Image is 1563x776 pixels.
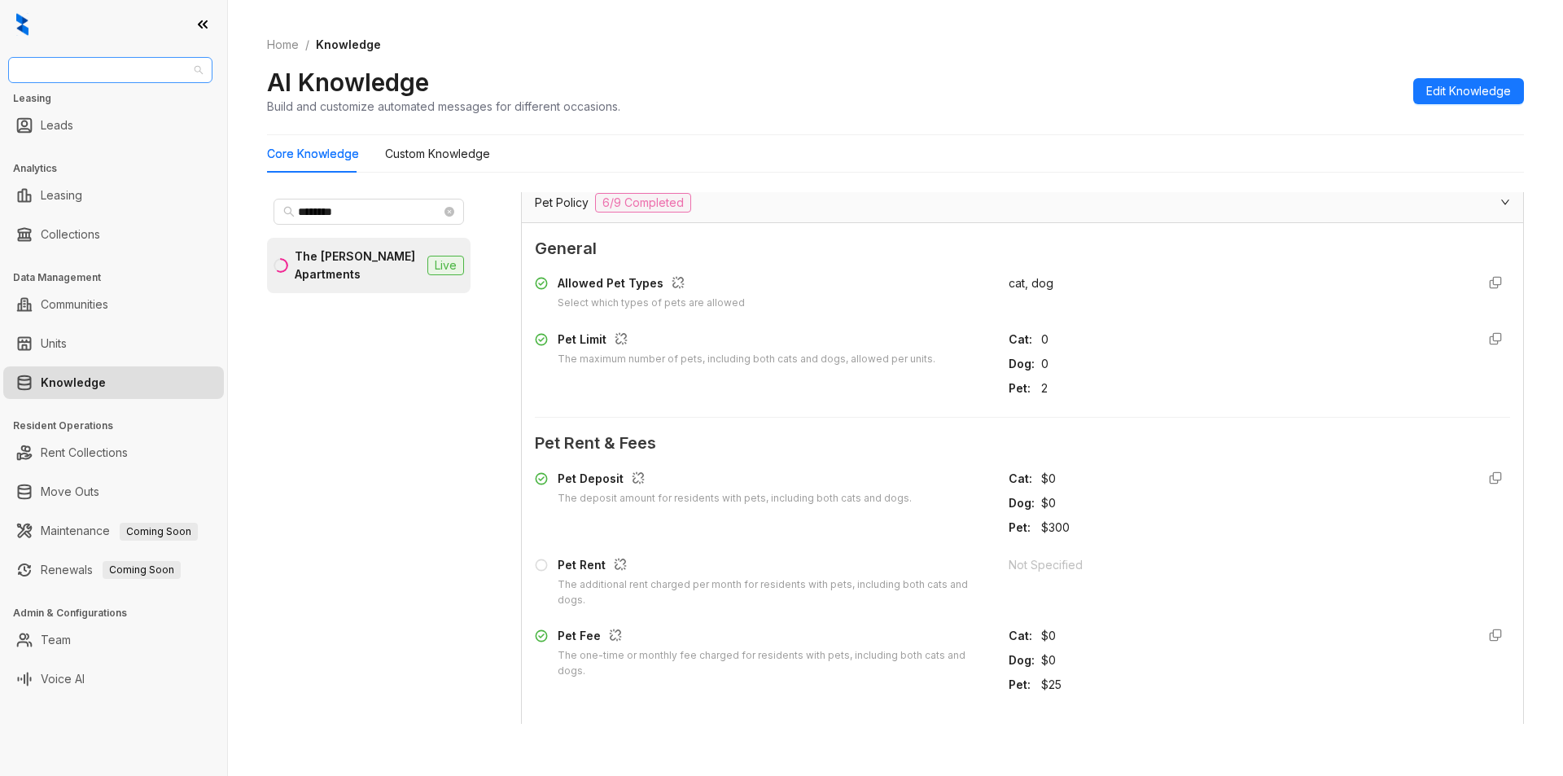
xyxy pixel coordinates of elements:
[558,331,935,352] div: Pet Limit
[558,470,912,491] div: Pet Deposit
[1009,355,1035,373] div: Dog :
[316,37,381,51] span: Knowledge
[558,648,990,679] div: The one-time or monthly fee charged for residents with pets, including both cats and dogs.
[558,491,912,506] div: The deposit amount for residents with pets, including both cats and dogs.
[1041,379,1463,397] div: 2
[1041,355,1463,373] div: 0
[41,366,106,399] a: Knowledge
[41,288,108,321] a: Communities
[1009,276,1053,290] span: cat, dog
[41,109,73,142] a: Leads
[1041,470,1463,488] div: $0
[558,296,745,311] div: Select which types of pets are allowed
[267,67,429,98] h2: AI Knowledge
[295,248,421,283] div: The [PERSON_NAME] Apartments
[444,207,454,217] span: close-circle
[1009,494,1035,512] div: Dog :
[41,624,71,656] a: Team
[3,663,224,695] li: Voice AI
[558,556,990,577] div: Pet Rent
[13,606,227,620] h3: Admin & Configurations
[1041,331,1463,349] div: 0
[1041,494,1463,512] div: $0
[18,58,203,82] span: Magnolia Capital
[3,366,224,399] li: Knowledge
[1009,519,1035,537] div: Pet :
[41,476,99,508] a: Move Outs
[1009,676,1035,694] div: Pet :
[3,436,224,469] li: Rent Collections
[3,109,224,142] li: Leads
[3,515,224,547] li: Maintenance
[41,554,181,586] a: RenewalsComing Soon
[13,91,227,106] h3: Leasing
[1041,627,1463,645] div: $0
[120,523,198,541] span: Coming Soon
[535,431,1510,456] span: Pet Rent & Fees
[1009,556,1463,574] div: Not Specified
[1426,82,1511,100] span: Edit Knowledge
[1009,627,1035,645] div: Cat :
[558,627,990,648] div: Pet Fee
[1413,78,1524,104] button: Edit Knowledge
[13,161,227,176] h3: Analytics
[1009,470,1035,488] div: Cat :
[3,554,224,586] li: Renewals
[41,663,85,695] a: Voice AI
[3,288,224,321] li: Communities
[3,327,224,360] li: Units
[264,36,302,54] a: Home
[3,624,224,656] li: Team
[41,327,67,360] a: Units
[1041,651,1463,669] div: $0
[283,206,295,217] span: search
[595,193,691,213] span: 6/9 Completed
[558,577,990,608] div: The additional rent charged per month for residents with pets, including both cats and dogs.
[267,145,359,163] div: Core Knowledge
[558,274,745,296] div: Allowed Pet Types
[41,218,100,251] a: Collections
[1009,331,1035,349] div: Cat :
[1009,651,1035,669] div: Dog :
[1500,197,1510,207] span: expanded
[535,194,589,212] span: Pet Policy
[103,561,181,579] span: Coming Soon
[41,179,82,212] a: Leasing
[3,218,224,251] li: Collections
[267,98,620,115] div: Build and customize automated messages for different occasions.
[427,256,464,275] span: Live
[16,13,28,36] img: logo
[558,352,935,367] div: The maximum number of pets, including both cats and dogs, allowed per units.
[1041,519,1463,537] div: $300
[385,145,490,163] div: Custom Knowledge
[41,436,128,469] a: Rent Collections
[535,236,1510,261] span: General
[13,270,227,285] h3: Data Management
[3,179,224,212] li: Leasing
[522,183,1523,222] div: Pet Policy6/9 Completed
[1009,379,1035,397] div: Pet :
[13,419,227,433] h3: Resident Operations
[1041,676,1463,694] div: $25
[305,36,309,54] li: /
[3,476,224,508] li: Move Outs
